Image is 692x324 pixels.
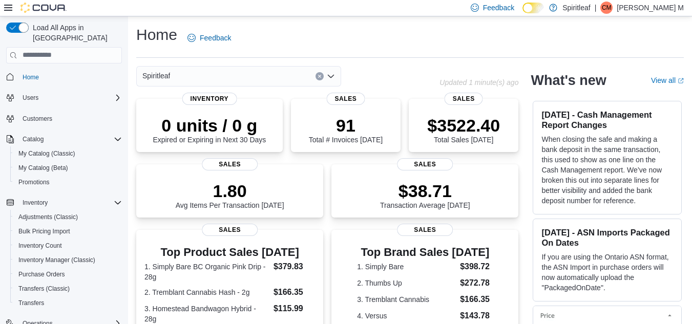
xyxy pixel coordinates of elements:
a: Inventory Manager (Classic) [14,254,99,266]
p: | [595,2,597,14]
span: CM [602,2,612,14]
a: Transfers (Classic) [14,283,74,295]
h2: What's new [531,72,606,89]
button: Inventory Count [10,239,126,253]
span: Bulk Pricing Import [14,225,122,237]
span: My Catalog (Classic) [14,147,122,160]
button: Inventory [2,196,126,210]
span: Inventory Count [18,242,62,250]
span: Inventory Manager (Classic) [18,256,95,264]
button: Open list of options [327,72,335,80]
input: Dark Mode [522,3,544,13]
p: If you are using the Ontario ASN format, the ASN Import in purchase orders will now automatically... [541,252,673,293]
a: Bulk Pricing Import [14,225,74,237]
div: Total # Invoices [DATE] [309,115,383,144]
span: Inventory [23,199,48,207]
dt: 3. Tremblant Cannabis [357,294,456,305]
span: Promotions [18,178,50,186]
dt: 1. Simply Bare [357,262,456,272]
span: Feedback [200,33,231,43]
span: Users [18,92,122,104]
span: Adjustments (Classic) [14,211,122,223]
span: Sales [326,93,365,105]
span: Customers [18,112,122,125]
span: Transfers (Classic) [18,285,70,293]
svg: External link [678,78,684,84]
p: $38.71 [380,181,470,201]
div: Chantel M [600,2,613,14]
span: My Catalog (Beta) [18,164,68,172]
span: Home [23,73,39,81]
span: Inventory [182,93,237,105]
p: 1.80 [176,181,284,201]
img: Cova [20,3,67,13]
button: Transfers [10,296,126,310]
button: Catalog [18,133,48,145]
span: Promotions [14,176,122,188]
span: Catalog [18,133,122,145]
dt: 3. Homestead Bandwagon Hybrid - 28g [144,304,269,324]
dd: $166.35 [460,293,493,306]
span: Users [23,94,38,102]
span: Customers [23,115,52,123]
p: [PERSON_NAME] M [617,2,684,14]
span: Inventory Count [14,240,122,252]
button: My Catalog (Beta) [10,161,126,175]
p: When closing the safe and making a bank deposit in the same transaction, this used to show as one... [541,134,673,206]
h1: Home [136,25,177,45]
button: Catalog [2,132,126,146]
span: Transfers [18,299,44,307]
dt: 2. Thumbs Up [357,278,456,288]
h3: Top Product Sales [DATE] [144,246,315,258]
h3: Top Brand Sales [DATE] [357,246,493,258]
button: Customers [2,111,126,126]
span: Load All Apps in [GEOGRAPHIC_DATA] [29,23,122,43]
button: Adjustments (Classic) [10,210,126,224]
dt: 2. Tremblant Cannabis Hash - 2g [144,287,269,297]
dd: $115.99 [274,303,315,315]
p: Spiritleaf [562,2,590,14]
p: $3522.40 [427,115,500,136]
button: Transfers (Classic) [10,282,126,296]
dd: $166.35 [274,286,315,298]
span: Sales [445,93,483,105]
button: Promotions [10,175,126,189]
a: Promotions [14,176,54,188]
h3: [DATE] - Cash Management Report Changes [541,110,673,130]
div: Transaction Average [DATE] [380,181,470,209]
span: Sales [202,158,258,170]
span: Transfers (Classic) [14,283,122,295]
h3: [DATE] - ASN Imports Packaged On Dates [541,227,673,248]
dd: $143.78 [460,310,493,322]
a: Adjustments (Classic) [14,211,82,223]
button: Inventory Manager (Classic) [10,253,126,267]
span: Bulk Pricing Import [18,227,70,235]
span: Inventory [18,197,122,209]
a: Home [18,71,43,83]
button: My Catalog (Classic) [10,146,126,161]
p: 91 [309,115,383,136]
span: Sales [397,224,453,236]
a: Customers [18,113,56,125]
a: Feedback [183,28,235,48]
span: Purchase Orders [14,268,122,280]
span: Transfers [14,297,122,309]
div: Total Sales [DATE] [427,115,500,144]
span: Purchase Orders [18,270,65,278]
button: Bulk Pricing Import [10,224,126,239]
a: View allExternal link [651,76,684,84]
a: My Catalog (Classic) [14,147,79,160]
div: Expired or Expiring in Next 30 Days [153,115,266,144]
span: Spiritleaf [142,70,170,82]
span: Home [18,71,122,83]
dd: $398.72 [460,261,493,273]
button: Users [18,92,43,104]
dd: $272.78 [460,277,493,289]
span: My Catalog (Beta) [14,162,122,174]
button: Clear input [316,72,324,80]
p: 0 units / 0 g [153,115,266,136]
button: Users [2,91,126,105]
span: My Catalog (Classic) [18,149,75,158]
a: Transfers [14,297,48,309]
